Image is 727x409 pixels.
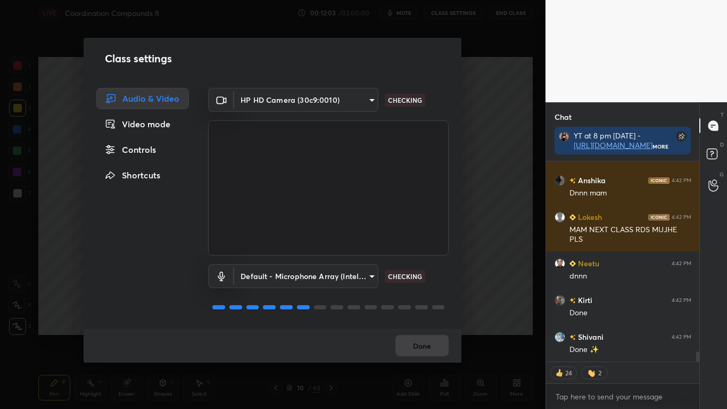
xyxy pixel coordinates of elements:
div: HP HD Camera (30c9:0010) [234,264,378,288]
img: iconic-dark.1390631f.png [648,177,670,184]
img: f7cc8fdf171e47ababb305b74cfdbb47.jpg [555,258,565,269]
p: CHECKING [388,95,422,105]
div: Shortcuts [96,165,189,186]
img: no-rating-badge.077c3623.svg [569,298,576,304]
div: grid [546,161,700,362]
div: 4:42 PM [672,297,691,304]
img: thumbs_up.png [554,367,565,378]
p: Chat [546,103,580,131]
img: no-rating-badge.077c3623.svg [569,178,576,184]
div: 2 [598,369,602,377]
img: 59cc8e460c5d4c73a0b08f93b452489c.jpg [559,131,569,142]
img: Learner_Badge_beginner_1_8b307cf2a0.svg [569,260,576,267]
img: 3 [555,295,565,306]
div: 4:42 PM [672,260,691,267]
h6: Anshika [576,175,606,186]
img: db0f320079b64e0ea225b6e59b790a88.jpg [555,175,565,186]
img: default.png [555,212,565,223]
div: 24 [565,369,573,377]
img: no-rating-badge.077c3623.svg [569,334,576,340]
div: YT at 8 pm [DATE] - [574,131,654,150]
img: waving_hand.png [587,367,598,378]
h6: Lokesh [576,211,602,223]
p: D [720,141,724,149]
img: iconic-dark.1390631f.png [648,214,670,220]
div: More [652,143,668,150]
div: Audio & Video [96,88,189,109]
h2: Class settings [105,51,172,67]
div: 4:42 PM [672,177,691,184]
img: Learner_Badge_beginner_1_8b307cf2a0.svg [569,214,576,220]
div: Done [569,308,691,318]
div: Done ✨️ [569,345,691,355]
img: fc1ef894d051430da85bdb5adaa10c8c.jpg [555,332,565,342]
div: HP HD Camera (30c9:0010) [234,88,378,112]
div: Video mode [96,113,189,135]
div: 4:42 PM [672,214,691,220]
div: dnnn [569,271,691,282]
h6: Shivani [576,331,604,342]
a: [URL][DOMAIN_NAME] [574,140,652,150]
div: Controls [96,139,189,160]
div: MAM NEXT CLASS RDS MUJHE PLS [569,225,691,245]
h6: Neetu [576,258,599,269]
p: G [720,170,724,178]
p: T [721,111,724,119]
p: CHECKING [388,272,422,281]
div: 4:42 PM [672,334,691,340]
h6: Kirti [576,295,592,306]
div: Dnnn mam [569,188,691,199]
